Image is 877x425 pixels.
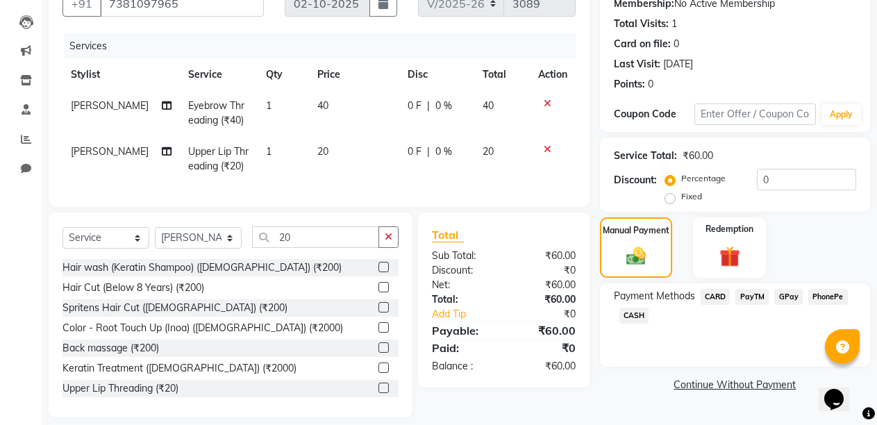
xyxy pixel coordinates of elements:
span: | [427,144,430,159]
th: Service [180,59,258,90]
img: _gift.svg [713,244,747,269]
div: Service Total: [614,149,677,163]
div: Keratin Treatment ([DEMOGRAPHIC_DATA]) (₹2000) [62,361,296,376]
div: Back massage (₹200) [62,341,159,356]
label: Manual Payment [603,224,669,237]
th: Stylist [62,59,180,90]
div: ₹60.00 [503,322,585,339]
span: PayTM [735,289,769,305]
button: Apply [821,104,861,125]
div: Sub Total: [421,249,503,263]
div: Payable: [421,322,503,339]
span: 0 F [408,144,421,159]
span: 20 [483,145,494,158]
div: Total: [421,292,503,307]
div: Upper Lip Threading (₹20) [62,381,178,396]
th: Price [309,59,399,90]
div: Total Visits: [614,17,669,31]
input: Search or Scan [252,226,379,248]
label: Fixed [681,190,702,203]
div: Coupon Code [614,107,694,122]
th: Disc [399,59,474,90]
div: Hair wash (Keratin Shampoo) ([DEMOGRAPHIC_DATA]) (₹200) [62,260,342,275]
div: ₹60.00 [503,249,585,263]
img: _cash.svg [620,245,652,267]
span: 1 [266,99,272,112]
div: Services [64,33,586,59]
a: Add Tip [421,307,517,322]
div: ₹60.00 [503,292,585,307]
span: GPay [774,289,803,305]
div: Discount: [421,263,503,278]
div: Last Visit: [614,57,660,72]
th: Action [530,59,576,90]
span: Eyebrow Threading (₹40) [188,99,244,126]
span: 0 % [435,144,452,159]
div: ₹0 [503,340,585,356]
span: 1 [266,145,272,158]
div: Discount: [614,173,657,187]
span: 0 % [435,99,452,113]
label: Percentage [681,172,726,185]
div: Color - Root Touch Up (Inoa) ([DEMOGRAPHIC_DATA]) (₹2000) [62,321,343,335]
span: [PERSON_NAME] [71,145,149,158]
div: ₹60.00 [503,359,585,374]
div: ₹60.00 [683,149,713,163]
div: ₹0 [503,263,585,278]
span: CARD [701,289,730,305]
div: ₹60.00 [503,278,585,292]
iframe: chat widget [819,369,863,411]
div: ₹0 [517,307,586,322]
span: Total [432,228,464,242]
span: PhonePe [808,289,848,305]
div: 0 [648,77,653,92]
span: Payment Methods [614,289,695,303]
div: [DATE] [663,57,693,72]
span: [PERSON_NAME] [71,99,149,112]
th: Qty [258,59,310,90]
input: Enter Offer / Coupon Code [694,103,816,125]
div: Paid: [421,340,503,356]
span: | [427,99,430,113]
div: 1 [671,17,677,31]
div: 0 [674,37,679,51]
span: CASH [619,308,649,324]
a: Continue Without Payment [603,378,867,392]
span: 40 [483,99,494,112]
div: Balance : [421,359,503,374]
span: Upper Lip Threading (₹20) [188,145,249,172]
span: 40 [317,99,328,112]
span: 0 F [408,99,421,113]
span: 20 [317,145,328,158]
th: Total [474,59,529,90]
label: Redemption [705,223,753,235]
div: Hair Cut (Below 8 Years) (₹200) [62,281,204,295]
div: Points: [614,77,645,92]
div: Net: [421,278,503,292]
div: Spritens Hair Cut ([DEMOGRAPHIC_DATA]) (₹200) [62,301,287,315]
div: Card on file: [614,37,671,51]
